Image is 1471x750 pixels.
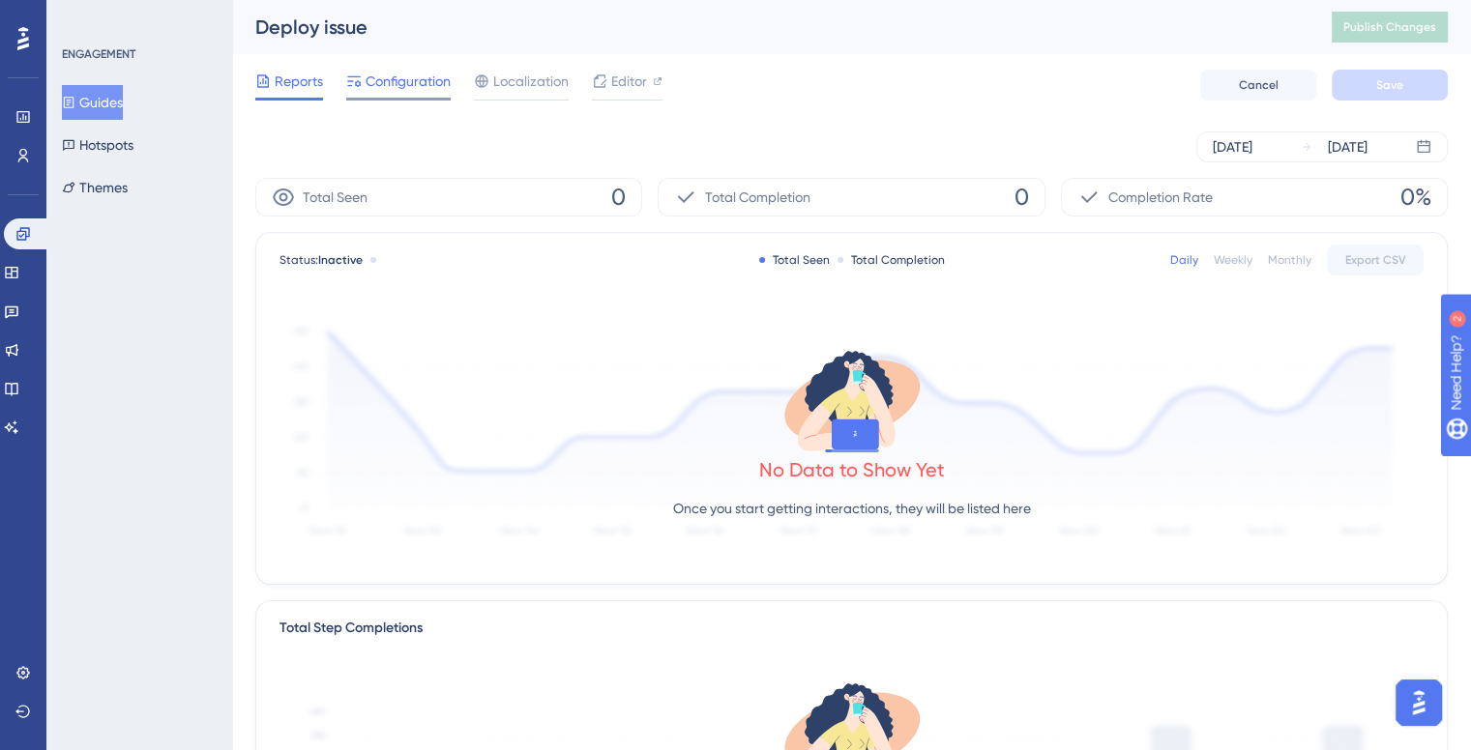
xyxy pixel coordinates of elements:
button: Themes [62,170,128,205]
span: Save [1376,77,1403,93]
button: Publish Changes [1332,12,1448,43]
span: Completion Rate [1108,186,1213,209]
span: Cancel [1239,77,1279,93]
button: Guides [62,85,123,120]
iframe: UserGuiding AI Assistant Launcher [1390,674,1448,732]
div: 2 [134,10,140,25]
span: Status: [279,252,363,268]
button: Export CSV [1327,245,1424,275]
span: Inactive [318,253,363,267]
div: Total Seen [759,252,830,268]
div: Monthly [1268,252,1311,268]
span: Localization [493,70,569,93]
span: Need Help? [45,5,121,28]
p: Once you start getting interactions, they will be listed here [673,497,1031,520]
div: Total Completion [838,252,945,268]
span: Reports [275,70,323,93]
span: Total Seen [303,186,368,209]
div: [DATE] [1328,135,1368,159]
div: Deploy issue [255,14,1283,41]
span: Total Completion [705,186,810,209]
div: ENGAGEMENT [62,46,135,62]
div: Daily [1170,252,1198,268]
span: Export CSV [1345,252,1406,268]
div: Total Step Completions [279,617,423,640]
span: Publish Changes [1343,19,1436,35]
span: 0% [1400,182,1431,213]
button: Hotspots [62,128,133,162]
button: Save [1332,70,1448,101]
div: Weekly [1214,252,1252,268]
span: 0 [1015,182,1029,213]
div: No Data to Show Yet [759,456,945,483]
span: Configuration [366,70,451,93]
span: Editor [611,70,647,93]
span: 0 [611,182,626,213]
button: Cancel [1200,70,1316,101]
div: [DATE] [1213,135,1252,159]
